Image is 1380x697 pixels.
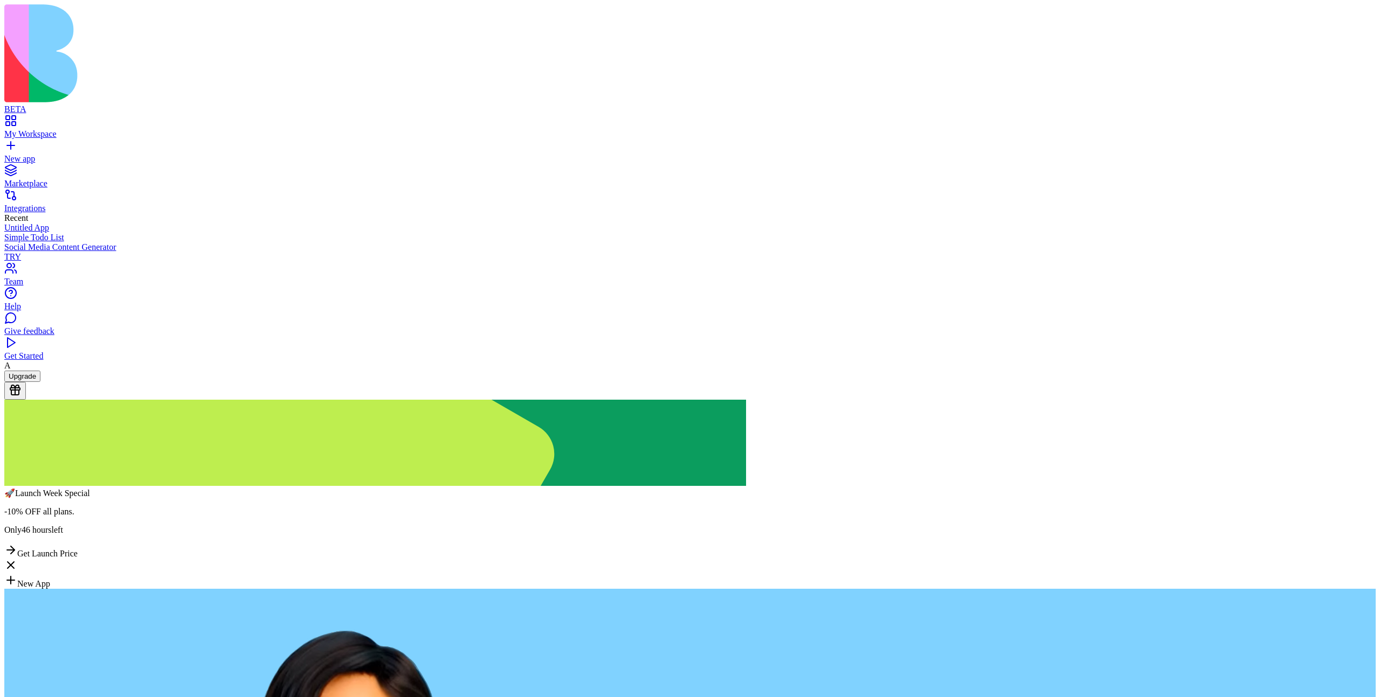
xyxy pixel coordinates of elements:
[4,120,1376,139] a: My Workspace
[4,317,1376,336] a: Give feedback
[4,204,1376,213] div: Integrations
[4,104,1376,114] div: BETA
[4,302,1376,311] div: Help
[17,549,78,558] span: Get Launch Price
[4,277,1376,287] div: Team
[4,169,1376,189] a: Marketplace
[4,144,1376,164] a: New app
[4,242,1376,262] a: Social Media Content GeneratorTRY
[4,233,1376,242] a: Simple Todo List
[4,341,1376,361] a: Get Started
[4,326,1376,336] div: Give feedback
[4,361,11,370] span: A
[17,579,50,588] span: New App
[4,267,1376,287] a: Team
[4,292,1376,311] a: Help
[4,489,15,498] span: 🚀
[4,154,1376,164] div: New app
[4,507,1376,517] p: - 10 % OFF all plans.
[4,129,1376,139] div: My Workspace
[4,242,1376,252] div: Social Media Content Generator
[4,525,1376,535] p: Only 46 hours left
[4,213,28,222] span: Recent
[4,400,746,486] img: Background
[4,223,1376,233] a: Untitled App
[4,95,1376,114] a: BETA
[4,371,40,380] a: Upgrade
[4,179,1376,189] div: Marketplace
[4,371,40,382] button: Upgrade
[4,252,1376,262] div: TRY
[4,351,1376,361] div: Get Started
[15,489,90,498] span: Launch Week Special
[4,194,1376,213] a: Integrations
[4,4,438,102] img: logo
